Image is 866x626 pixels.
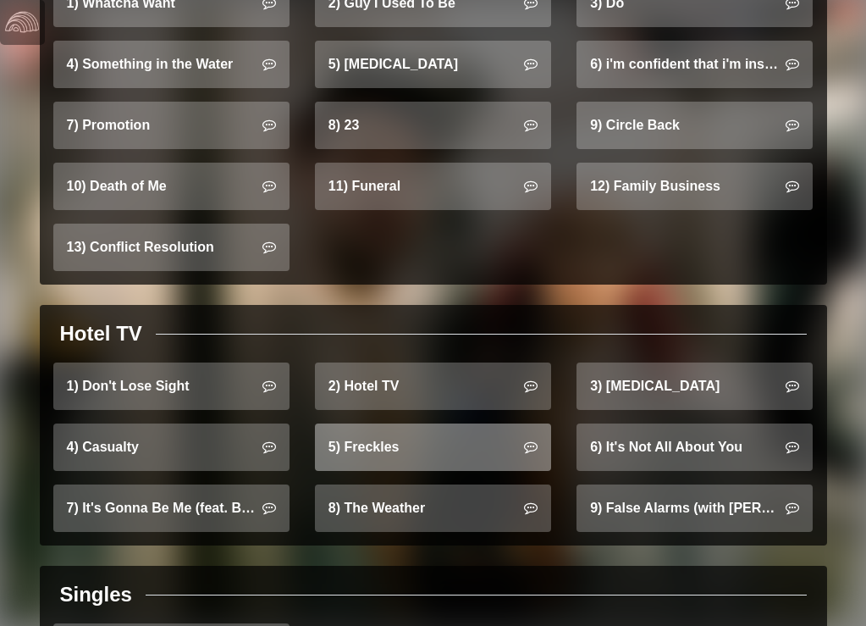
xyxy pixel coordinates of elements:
[315,102,551,149] a: 8) 23
[60,579,132,610] div: Singles
[576,363,813,410] a: 3) [MEDICAL_DATA]
[5,5,39,39] img: logo-white-4c48a5e4bebecaebe01ca5a9d34031cfd3d4ef9ae749242e8c4bf12ef99f53e8.png
[576,102,813,149] a: 9) Circle Back
[315,363,551,410] a: 2) Hotel TV
[315,41,551,88] a: 5) [MEDICAL_DATA]
[576,163,813,210] a: 12) Family Business
[315,424,551,471] a: 5) Freckles
[576,41,813,88] a: 6) i'm confident that i'm insecure
[53,41,290,88] a: 4) Something in the Water
[315,163,551,210] a: 11) Funeral
[53,363,290,410] a: 1) Don't Lose Sight
[53,485,290,532] a: 7) It's Gonna Be Me (feat. Brasstracks)
[576,424,813,471] a: 6) It's Not All About You
[53,163,290,210] a: 10) Death of Me
[315,485,551,532] a: 8) The Weather
[53,102,290,149] a: 7) Promotion
[53,424,290,471] a: 4) Casualty
[576,485,813,532] a: 9) False Alarms (with [PERSON_NAME])
[60,319,142,349] div: Hotel TV
[53,224,290,271] a: 13) Conflict Resolution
